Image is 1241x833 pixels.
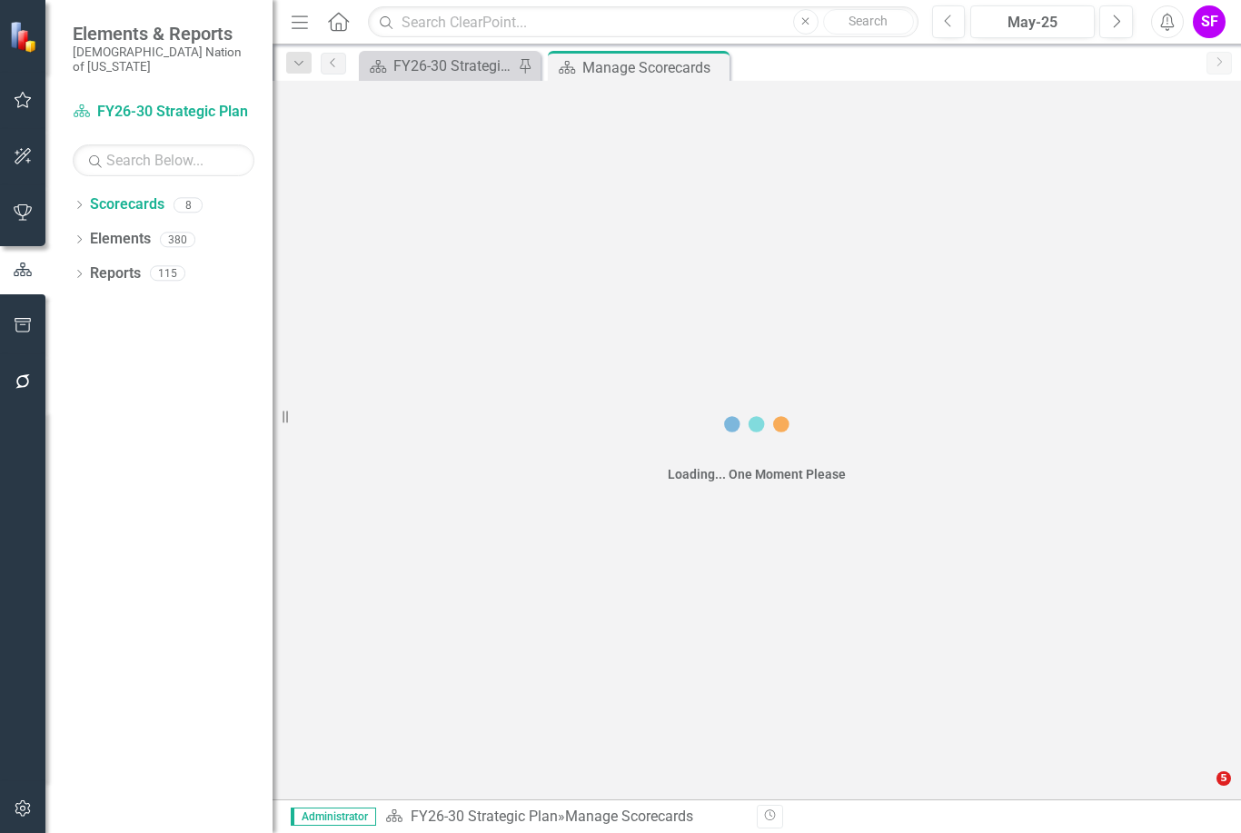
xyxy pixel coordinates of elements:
[977,12,1088,34] div: May-25
[73,144,254,176] input: Search Below...
[582,56,725,79] div: Manage Scorecards
[90,194,164,215] a: Scorecards
[150,266,185,282] div: 115
[849,14,888,28] span: Search
[9,21,41,53] img: ClearPoint Strategy
[823,9,914,35] button: Search
[368,6,918,38] input: Search ClearPoint...
[73,102,254,123] a: FY26-30 Strategic Plan
[73,23,254,45] span: Elements & Reports
[970,5,1095,38] button: May-25
[668,465,846,483] div: Loading... One Moment Please
[1179,771,1223,815] iframe: Intercom live chat
[174,197,203,213] div: 8
[90,263,141,284] a: Reports
[1193,5,1226,38] button: SF
[393,55,513,77] div: FY26-30 Strategic Plan
[385,807,743,828] div: » Manage Scorecards
[73,45,254,74] small: [DEMOGRAPHIC_DATA] Nation of [US_STATE]
[160,232,195,247] div: 380
[411,808,558,825] a: FY26-30 Strategic Plan
[1216,771,1231,786] span: 5
[90,229,151,250] a: Elements
[363,55,513,77] a: FY26-30 Strategic Plan
[291,808,376,826] span: Administrator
